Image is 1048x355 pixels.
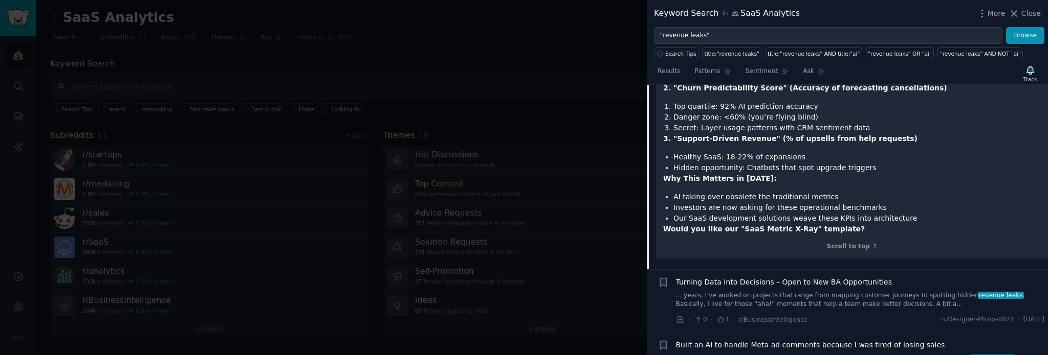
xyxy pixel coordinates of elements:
[742,63,792,84] a: Sentiment
[733,314,735,325] span: ·
[673,101,1041,112] li: Top quartile: 92% AI prediction accuracy
[676,291,1045,309] a: ... years, I’ve worked on projects that range from mapping customer journeys to spotting hiddenre...
[654,48,698,59] button: Search Tips
[702,48,761,59] a: title:"revenue leaks"
[663,134,918,143] strong: 3. "Support-Driven Revenue" (% of upsells from help requests)
[1006,27,1044,44] button: Browse
[1021,8,1041,19] span: Close
[1023,315,1044,324] span: [DATE]
[676,340,945,350] a: Built an AI to handle Meta ad comments because I was tired of losing sales
[1020,63,1041,84] button: Track
[663,174,777,182] strong: Why This Matters in [DATE]:
[988,8,1006,19] span: More
[746,67,778,76] span: Sentiment
[676,277,892,288] a: Turning Data Into Decisions – Open to New BA Opportunities
[673,152,1041,162] li: Healthy SaaS: 18-22% of expansions
[663,84,947,92] strong: 2. "Churn Predictability Score" (Accuracy of forecasting cancellations)
[673,213,1041,224] li: Our SaaS development solutions weave these KPIs into architecture
[658,67,680,76] span: Results
[673,202,1041,213] li: Investors are now asking for these operational benchmarks
[665,50,696,57] span: Search Tips
[691,63,734,84] a: Patterns
[937,48,1023,59] a: "revenue leaks" AND NOT "ai"
[765,48,862,59] a: title:"revenue leaks" AND title:"ai"
[1009,8,1041,19] button: Close
[1018,315,1020,324] span: ·
[940,50,1021,57] div: "revenue leaks" AND NOT "ai"
[673,192,1041,202] li: AI taking over obsolete the traditional metrics
[722,9,728,18] span: in
[977,8,1006,19] button: More
[803,67,814,76] span: Ask
[739,316,807,323] span: r/BusinessIntelligence
[942,315,1014,324] span: u/Designer-Mirror-8823
[654,63,684,84] a: Results
[978,292,1023,299] span: revenue leaks
[716,315,729,324] span: 1
[866,48,934,59] a: "revenue leaks" OR "ai"
[694,315,707,324] span: 0
[688,314,690,325] span: ·
[768,50,860,57] div: title:"revenue leaks" AND title:"ai"
[673,123,1041,133] li: Secret: Layer usage patterns with CRM sentiment data
[663,242,1041,251] div: Scroll to top ↑
[705,50,759,57] div: title:"revenue leaks"
[654,7,800,20] div: Keyword Search SaaS Analytics
[868,50,932,57] div: "revenue leaks" OR "ai"
[673,112,1041,123] li: Danger zone: <60% (you’re flying blind)
[711,314,713,325] span: ·
[663,225,865,233] strong: Would you like our "SaaS Metric X-Ray" template?
[1023,76,1037,83] div: Track
[673,162,1041,173] li: Hidden opportunity: Chatbots that spot upgrade triggers
[799,63,828,84] a: Ask
[694,67,720,76] span: Patterns
[654,27,1002,44] input: Try a keyword related to your business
